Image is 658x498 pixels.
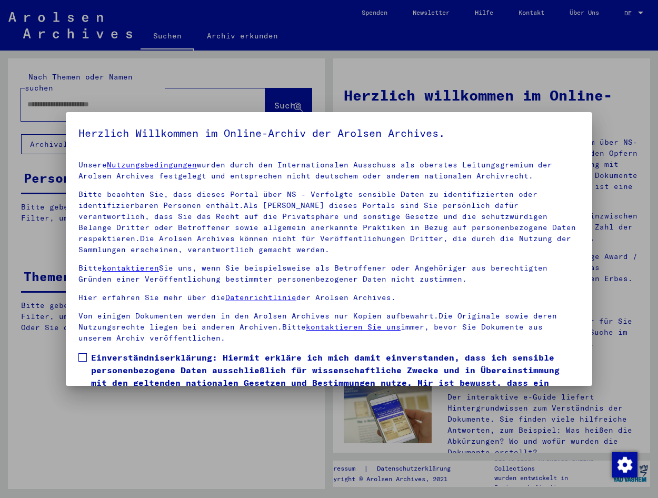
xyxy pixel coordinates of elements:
a: Datenrichtlinie [225,293,296,302]
span: Einverständniserklärung: Hiermit erkläre ich mich damit einverstanden, dass ich sensible personen... [91,351,580,414]
p: Bitte beachten Sie, dass dieses Portal über NS - Verfolgte sensible Daten zu identifizierten oder... [78,189,580,255]
a: kontaktieren Sie uns [306,322,401,332]
img: Zustimmung ändern [612,452,637,477]
a: Nutzungsbedingungen [107,160,197,170]
a: kontaktieren [102,263,159,273]
p: Unsere wurden durch den Internationalen Ausschuss als oberstes Leitungsgremium der Arolsen Archiv... [78,160,580,182]
p: Bitte Sie uns, wenn Sie beispielsweise als Betroffener oder Angehöriger aus berechtigten Gründen ... [78,263,580,285]
h5: Herzlich Willkommen im Online-Archiv der Arolsen Archives. [78,125,580,142]
p: Von einigen Dokumenten werden in den Arolsen Archives nur Kopien aufbewahrt.Die Originale sowie d... [78,311,580,344]
p: Hier erfahren Sie mehr über die der Arolsen Archives. [78,292,580,303]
